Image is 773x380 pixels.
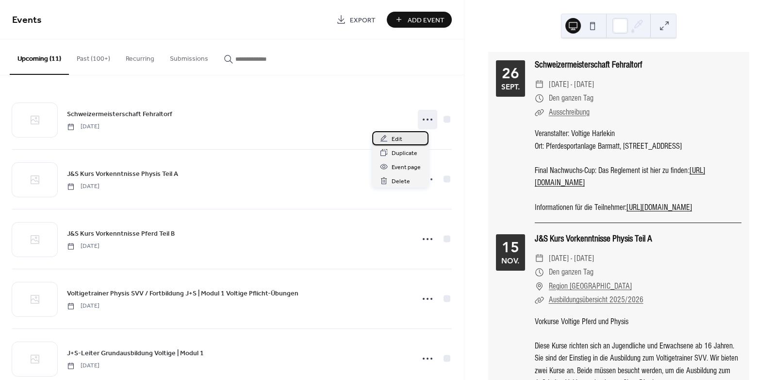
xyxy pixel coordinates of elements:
[67,168,178,179] a: J&S Kurs Vorkenntnisse Physis Teil A
[67,347,204,359] a: J+S-Leiter Grundausbildung Voltige | Modul 1
[408,15,444,25] span: Add Event
[67,108,172,120] a: Schweizermeisterschaft Fehraltorf
[535,127,741,213] div: Veranstalter: Voltige Harlekin Ort: Pferdesportanlage Barmatt, [STREET_ADDRESS] Final Nachwuchs-C...
[549,91,593,105] span: Den ganzen Tag
[535,279,544,294] div: ​
[392,176,410,187] span: Delete
[10,39,69,75] button: Upcoming (11)
[67,289,298,299] span: Voltigetrainer Physis SVV / Fortbildung J+S | Modul 1 Voltige Pflicht-Übungen
[392,134,402,144] span: Edit
[549,107,590,117] a: Ausschreibung
[535,78,544,92] div: ​
[69,39,118,74] button: Past (100+)
[67,288,298,299] a: Voltigetrainer Physis SVV / Fortbildung J+S | Modul 1 Voltige Pflicht-Übungen
[535,91,544,105] div: ​
[350,15,376,25] span: Export
[535,105,544,120] div: ​
[502,240,519,255] div: 15
[501,257,519,264] div: Nov.
[549,252,594,266] span: [DATE] - [DATE]
[118,39,162,74] button: Recurring
[67,109,172,120] span: Schweizermeisterschaft Fehraltorf
[67,362,99,370] span: [DATE]
[502,66,519,81] div: 26
[67,229,175,239] span: J&S Kurs Vorkenntnisse Pferd Teil B
[535,265,544,279] div: ​
[12,11,42,30] span: Events
[549,78,594,92] span: [DATE] - [DATE]
[67,169,178,179] span: J&S Kurs Vorkenntnisse Physis Teil A
[626,203,692,212] a: [URL][DOMAIN_NAME]
[67,348,204,359] span: J+S-Leiter Grundausbildung Voltige | Modul 1
[535,293,544,307] div: ​
[535,233,652,244] a: J&S Kurs Vorkenntnisse Physis Teil A
[535,252,544,266] div: ​
[162,39,216,74] button: Submissions
[67,302,99,311] span: [DATE]
[535,59,642,70] a: Schweizermeisterschaft Fehraltorf
[549,295,643,304] a: Ausbildungsübersicht 2025/2026
[549,279,632,294] a: Region [GEOGRAPHIC_DATA]
[392,148,417,158] span: Duplicate
[549,265,593,279] span: Den ganzen Tag
[67,242,99,251] span: [DATE]
[67,122,99,131] span: [DATE]
[329,12,383,28] a: Export
[67,182,99,191] span: [DATE]
[387,12,452,28] button: Add Event
[392,162,421,173] span: Event page
[501,83,520,90] div: Sept.
[67,228,175,239] a: J&S Kurs Vorkenntnisse Pferd Teil B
